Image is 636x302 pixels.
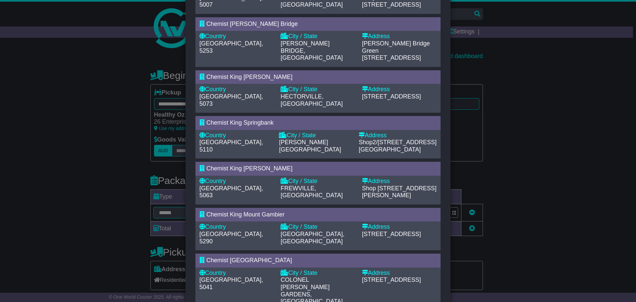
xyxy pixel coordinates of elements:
[199,270,274,277] div: Country
[281,185,343,199] span: FREWVILLE, [GEOGRAPHIC_DATA]
[359,146,421,153] span: [GEOGRAPHIC_DATA]
[362,231,421,237] span: [STREET_ADDRESS]
[199,185,263,199] span: [GEOGRAPHIC_DATA], 5063
[362,1,421,8] span: [STREET_ADDRESS]
[359,132,437,139] div: Address
[206,257,292,264] span: Chemist [GEOGRAPHIC_DATA]
[281,178,355,185] div: City / State
[362,54,421,61] span: [STREET_ADDRESS]
[359,139,437,146] span: Shop2/[STREET_ADDRESS]
[199,231,263,245] span: [GEOGRAPHIC_DATA], 5290
[362,86,437,93] div: Address
[362,185,437,199] span: Shop [STREET_ADDRESS][PERSON_NAME]
[281,223,355,231] div: City / State
[199,132,272,139] div: Country
[199,223,274,231] div: Country
[279,139,341,153] span: [PERSON_NAME][GEOGRAPHIC_DATA]
[199,178,274,185] div: Country
[362,33,437,40] div: Address
[281,270,355,277] div: City / State
[362,40,430,54] span: [PERSON_NAME] Bridge Green
[199,139,263,153] span: [GEOGRAPHIC_DATA], 5110
[281,86,355,93] div: City / State
[279,132,352,139] div: City / State
[199,40,263,54] span: [GEOGRAPHIC_DATA], 5253
[281,40,343,61] span: [PERSON_NAME] BRIDGE, [GEOGRAPHIC_DATA]
[199,86,274,93] div: Country
[362,178,437,185] div: Address
[362,276,421,283] span: [STREET_ADDRESS]
[206,211,285,218] span: Chemist King Mount Gambier
[206,165,292,172] span: Chemist King [PERSON_NAME]
[199,93,263,107] span: [GEOGRAPHIC_DATA], 5073
[362,223,437,231] div: Address
[362,270,437,277] div: Address
[199,33,274,40] div: Country
[362,93,421,100] span: [STREET_ADDRESS]
[206,21,298,27] span: Chemist [PERSON_NAME] Bridge
[281,231,344,245] span: [GEOGRAPHIC_DATA], [GEOGRAPHIC_DATA]
[281,33,355,40] div: City / State
[199,276,263,290] span: [GEOGRAPHIC_DATA], 5041
[206,74,292,80] span: Chemist King [PERSON_NAME]
[206,119,274,126] span: Chemist King Springbank
[281,93,343,107] span: HECTORVILLE, [GEOGRAPHIC_DATA]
